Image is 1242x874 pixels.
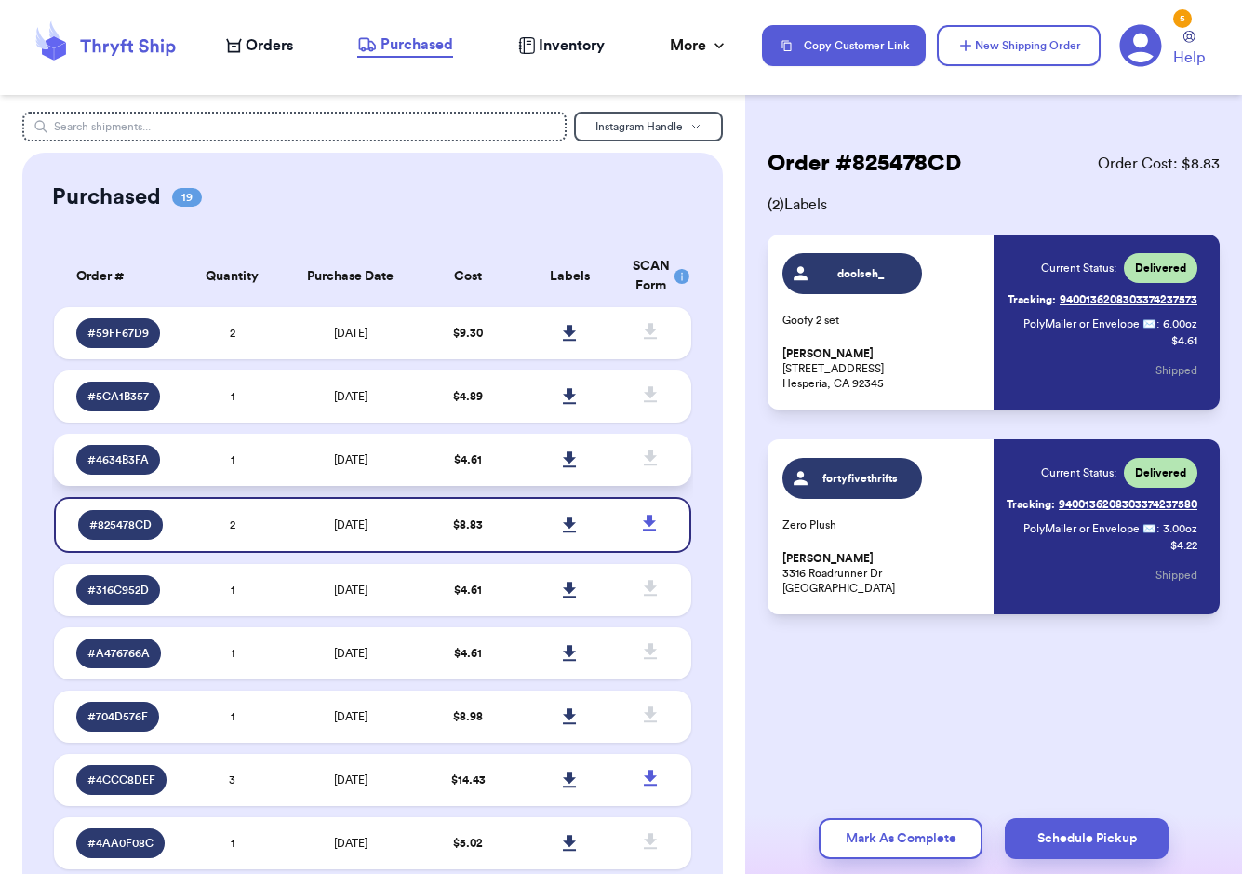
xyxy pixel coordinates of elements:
[453,519,483,531] span: $ 8.83
[454,585,482,596] span: $ 4.61
[1173,47,1205,69] span: Help
[782,346,982,391] p: [STREET_ADDRESS] Hesperia, CA 92345
[453,391,483,402] span: $ 4.89
[231,711,234,722] span: 1
[768,149,961,179] h2: Order # 825478CD
[231,648,234,659] span: 1
[1023,523,1156,534] span: PolyMailer or Envelope ✉️
[454,648,482,659] span: $ 4.61
[87,646,150,661] span: # A476766A
[539,34,605,57] span: Inventory
[334,454,367,465] span: [DATE]
[87,773,155,787] span: # 4CCC8DEF
[230,328,235,339] span: 2
[334,328,367,339] span: [DATE]
[87,326,149,341] span: # 59FF67D9
[334,585,367,596] span: [DATE]
[1023,318,1156,329] span: PolyMailer or Envelope ✉️
[670,34,728,57] div: More
[229,774,235,786] span: 3
[231,838,234,849] span: 1
[334,391,367,402] span: [DATE]
[246,34,293,57] span: Orders
[334,648,367,659] span: [DATE]
[519,246,621,307] th: Labels
[1163,521,1197,536] span: 3.00 oz
[768,194,1220,216] span: ( 2 ) Labels
[231,391,234,402] span: 1
[1155,555,1197,596] button: Shipped
[453,711,483,722] span: $ 8.98
[1005,818,1169,859] button: Schedule Pickup
[334,774,367,786] span: [DATE]
[334,838,367,849] span: [DATE]
[54,246,181,307] th: Order #
[226,34,293,57] a: Orders
[87,389,149,404] span: # 5CA1B357
[1008,285,1197,315] a: Tracking:9400136208303374237573
[87,452,149,467] span: # 4634B3FA
[1171,333,1197,348] p: $ 4.61
[334,711,367,722] span: [DATE]
[1007,497,1055,512] span: Tracking:
[334,519,367,531] span: [DATE]
[87,836,154,851] span: # 4AA0F08C
[172,188,202,207] span: 19
[284,246,418,307] th: Purchase Date
[1007,490,1197,519] a: Tracking:9400136208303374237580
[1041,465,1116,480] span: Current Status:
[231,454,234,465] span: 1
[1155,350,1197,391] button: Shipped
[451,774,486,786] span: $ 14.43
[357,34,453,58] a: Purchased
[453,328,483,339] span: $ 9.30
[1170,538,1197,553] p: $ 4.22
[1173,9,1192,28] div: 5
[1008,292,1056,307] span: Tracking:
[782,518,982,532] p: Zero Plush
[819,818,982,859] button: Mark As Complete
[87,709,148,724] span: # 704D576F
[937,25,1101,66] button: New Shipping Order
[417,246,519,307] th: Cost
[1098,153,1220,175] span: Order Cost: $ 8.83
[633,257,669,296] div: SCAN Form
[1173,31,1205,69] a: Help
[1135,261,1186,276] span: Delivered
[231,585,234,596] span: 1
[87,583,149,598] span: # 316C952D
[230,519,235,531] span: 2
[89,518,152,532] span: # 825478CD
[454,454,482,465] span: $ 4.61
[1156,316,1159,331] span: :
[518,34,605,57] a: Inventory
[1163,316,1197,331] span: 6.00 oz
[381,34,453,56] span: Purchased
[1119,24,1162,67] a: 5
[762,25,926,66] button: Copy Customer Link
[181,246,284,307] th: Quantity
[52,182,161,212] h2: Purchased
[22,112,567,141] input: Search shipments...
[782,552,874,566] span: [PERSON_NAME]
[782,551,982,596] p: 3316 Roadrunner Dr [GEOGRAPHIC_DATA]
[817,266,905,281] span: doolseh_
[453,838,483,849] span: $ 5.02
[817,471,905,486] span: fortyfivethrifts
[782,313,982,328] p: Goofy 2 set
[1135,465,1186,480] span: Delivered
[595,121,683,132] span: Instagram Handle
[574,112,723,141] button: Instagram Handle
[1156,521,1159,536] span: :
[1041,261,1116,276] span: Current Status:
[782,347,874,361] span: [PERSON_NAME]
